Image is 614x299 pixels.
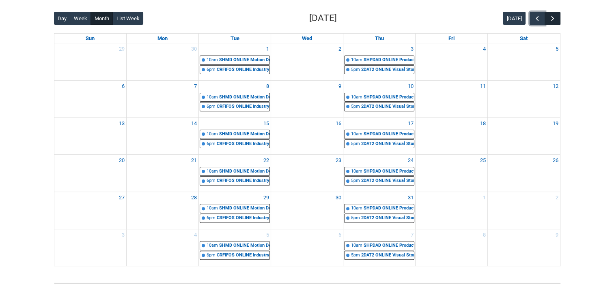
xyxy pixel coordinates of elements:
[361,103,414,110] div: 2DAT2 ONLINE Visual Storytelling STAGE 2 | Online | [PERSON_NAME]
[199,117,271,155] td: Go to July 15, 2025
[488,229,560,266] td: Go to August 9, 2025
[488,81,560,118] td: Go to July 12, 2025
[478,118,487,129] a: Go to July 18, 2025
[207,131,218,138] div: 10am
[545,12,560,25] button: Next Month
[219,205,269,212] div: SHMD ONLINE Motion Design | Online | [PERSON_NAME]
[127,43,199,80] td: Go to June 30, 2025
[207,205,218,212] div: 10am
[406,192,415,203] a: Go to July 31, 2025
[488,43,560,80] td: Go to July 5, 2025
[54,229,127,266] td: Go to August 3, 2025
[406,81,415,92] a: Go to July 10, 2025
[343,155,416,192] td: Go to July 24, 2025
[265,43,271,55] a: Go to July 1, 2025
[530,12,545,25] button: Previous Month
[551,118,560,129] a: Go to July 19, 2025
[192,81,198,92] a: Go to July 7, 2025
[554,43,560,55] a: Go to July 5, 2025
[351,205,362,212] div: 10am
[207,141,215,147] div: 6pm
[217,177,269,184] div: CRFIFOS ONLINE Industry Foundations (Tutorial 2) | Online | [PERSON_NAME]
[84,34,96,43] a: Sunday
[361,141,414,147] div: 2DAT2 ONLINE Visual Storytelling STAGE 2 | Online | [PERSON_NAME]
[343,192,416,229] td: Go to July 31, 2025
[271,229,343,266] td: Go to August 6, 2025
[343,229,416,266] td: Go to August 7, 2025
[488,192,560,229] td: Go to August 2, 2025
[265,229,271,241] a: Go to August 5, 2025
[190,118,198,129] a: Go to July 14, 2025
[343,43,416,80] td: Go to July 3, 2025
[447,34,456,43] a: Friday
[207,66,215,73] div: 6pm
[364,168,414,175] div: SHPDAD ONLINE Production Design & Art Direction | Online | [PERSON_NAME]
[518,34,529,43] a: Saturday
[361,215,414,222] div: 2DAT2 ONLINE Visual Storytelling STAGE 2 | Online | [PERSON_NAME]
[265,81,271,92] a: Go to July 8, 2025
[199,155,271,192] td: Go to July 22, 2025
[351,141,360,147] div: 5pm
[364,242,414,249] div: SHPDAD ONLINE Production Design & Art Direction | Online | [PERSON_NAME]
[190,192,198,203] a: Go to July 28, 2025
[117,155,126,166] a: Go to July 20, 2025
[207,168,218,175] div: 10am
[156,34,169,43] a: Monday
[219,168,269,175] div: SHMD ONLINE Motion Design | Online | [PERSON_NAME]
[416,229,488,266] td: Go to August 8, 2025
[271,192,343,229] td: Go to July 30, 2025
[127,81,199,118] td: Go to July 7, 2025
[481,43,487,55] a: Go to July 4, 2025
[117,43,126,55] a: Go to June 29, 2025
[127,229,199,266] td: Go to August 4, 2025
[217,215,269,222] div: CRFIFOS ONLINE Industry Foundations (Tutorial 2) | Online | [PERSON_NAME]
[416,117,488,155] td: Go to July 18, 2025
[351,168,362,175] div: 10am
[199,43,271,80] td: Go to July 1, 2025
[343,117,416,155] td: Go to July 17, 2025
[503,12,526,25] button: [DATE]
[199,192,271,229] td: Go to July 29, 2025
[416,43,488,80] td: Go to July 4, 2025
[478,81,487,92] a: Go to July 11, 2025
[364,94,414,101] div: SHPDAD ONLINE Production Design & Art Direction | Online | [PERSON_NAME]
[300,34,314,43] a: Wednesday
[120,229,126,241] a: Go to August 3, 2025
[207,177,215,184] div: 6pm
[207,57,218,64] div: 10am
[117,118,126,129] a: Go to July 13, 2025
[262,155,271,166] a: Go to July 22, 2025
[351,57,362,64] div: 10am
[192,229,198,241] a: Go to August 4, 2025
[54,81,127,118] td: Go to July 6, 2025
[343,81,416,118] td: Go to July 10, 2025
[229,34,241,43] a: Tuesday
[219,94,269,101] div: SHMD ONLINE Motion Design | Online | [PERSON_NAME]
[361,177,414,184] div: 2DAT2 ONLINE Visual Storytelling STAGE 2 | Online | [PERSON_NAME]
[271,155,343,192] td: Go to July 23, 2025
[54,155,127,192] td: Go to July 20, 2025
[373,34,386,43] a: Thursday
[361,252,414,259] div: 2DAT2 ONLINE Visual Storytelling STAGE 2 | Online | [PERSON_NAME]
[334,155,343,166] a: Go to July 23, 2025
[54,43,127,80] td: Go to June 29, 2025
[70,12,91,25] button: Week
[406,118,415,129] a: Go to July 17, 2025
[117,192,126,203] a: Go to July 27, 2025
[361,66,414,73] div: 2DAT2 ONLINE Visual Storytelling STAGE 2 | Online | [PERSON_NAME]
[551,81,560,92] a: Go to July 12, 2025
[554,229,560,241] a: Go to August 9, 2025
[219,57,269,64] div: SHMD ONLINE Motion Design | Online | [PERSON_NAME]
[351,242,362,249] div: 10am
[54,117,127,155] td: Go to July 13, 2025
[262,118,271,129] a: Go to July 15, 2025
[112,12,143,25] button: List Week
[481,192,487,203] a: Go to August 1, 2025
[337,229,343,241] a: Go to August 6, 2025
[127,192,199,229] td: Go to July 28, 2025
[364,205,414,212] div: SHPDAD ONLINE Production Design & Art Direction | Online | [PERSON_NAME]
[54,279,560,288] img: REDU_GREY_LINE
[406,155,415,166] a: Go to July 24, 2025
[337,81,343,92] a: Go to July 9, 2025
[120,81,126,92] a: Go to July 6, 2025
